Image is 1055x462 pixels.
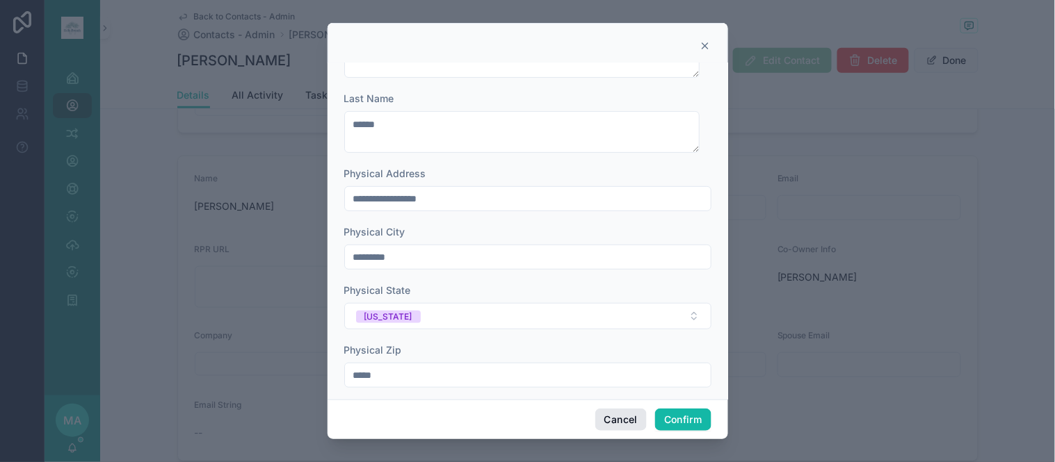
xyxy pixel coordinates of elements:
[344,226,405,238] span: Physical City
[344,303,711,329] button: Select Button
[344,92,394,104] span: Last Name
[344,167,426,179] span: Physical Address
[655,409,711,431] button: Confirm
[344,284,411,296] span: Physical State
[364,311,412,323] div: [US_STATE]
[595,409,647,431] button: Cancel
[344,344,402,356] span: Physical Zip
